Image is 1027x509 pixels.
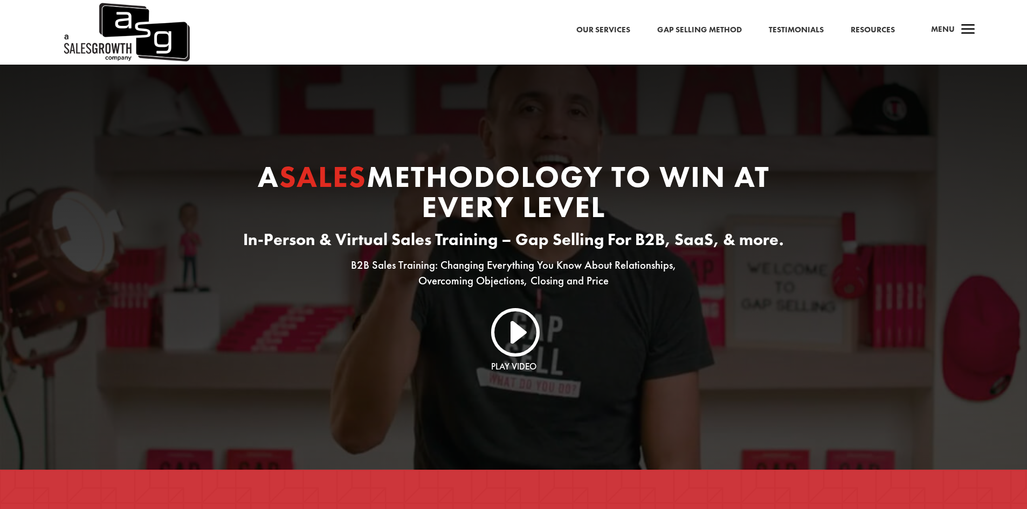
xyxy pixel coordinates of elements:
[769,23,824,37] a: Testimonials
[491,360,536,372] a: Play Video
[931,24,955,34] span: Menu
[223,257,805,289] p: B2B Sales Training: Changing Everything You Know About Relationships, Overcoming Objections, Clos...
[488,305,540,357] a: I
[223,227,805,258] h3: In-Person & Virtual Sales Training – Gap Selling For B2B, SaaS, & more.
[576,23,630,37] a: Our Services
[657,23,742,37] a: Gap Selling Method
[279,157,367,196] span: Sales
[957,19,979,41] span: a
[223,162,805,227] h1: A Methodology to Win At Every Level
[851,23,895,37] a: Resources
